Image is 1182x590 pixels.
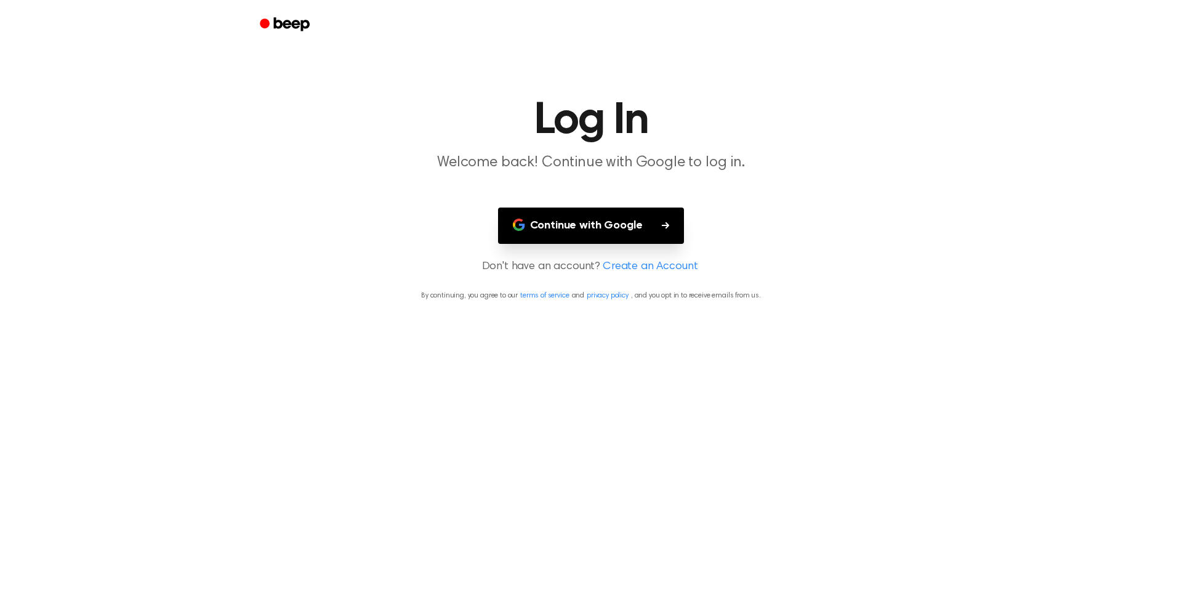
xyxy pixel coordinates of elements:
a: Create an Account [603,259,698,275]
h1: Log In [276,99,906,143]
a: privacy policy [587,292,629,299]
a: Beep [251,13,321,37]
p: By continuing, you agree to our and , and you opt in to receive emails from us. [15,290,1167,301]
p: Welcome back! Continue with Google to log in. [355,153,827,173]
p: Don't have an account? [15,259,1167,275]
button: Continue with Google [498,208,685,244]
a: terms of service [520,292,569,299]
